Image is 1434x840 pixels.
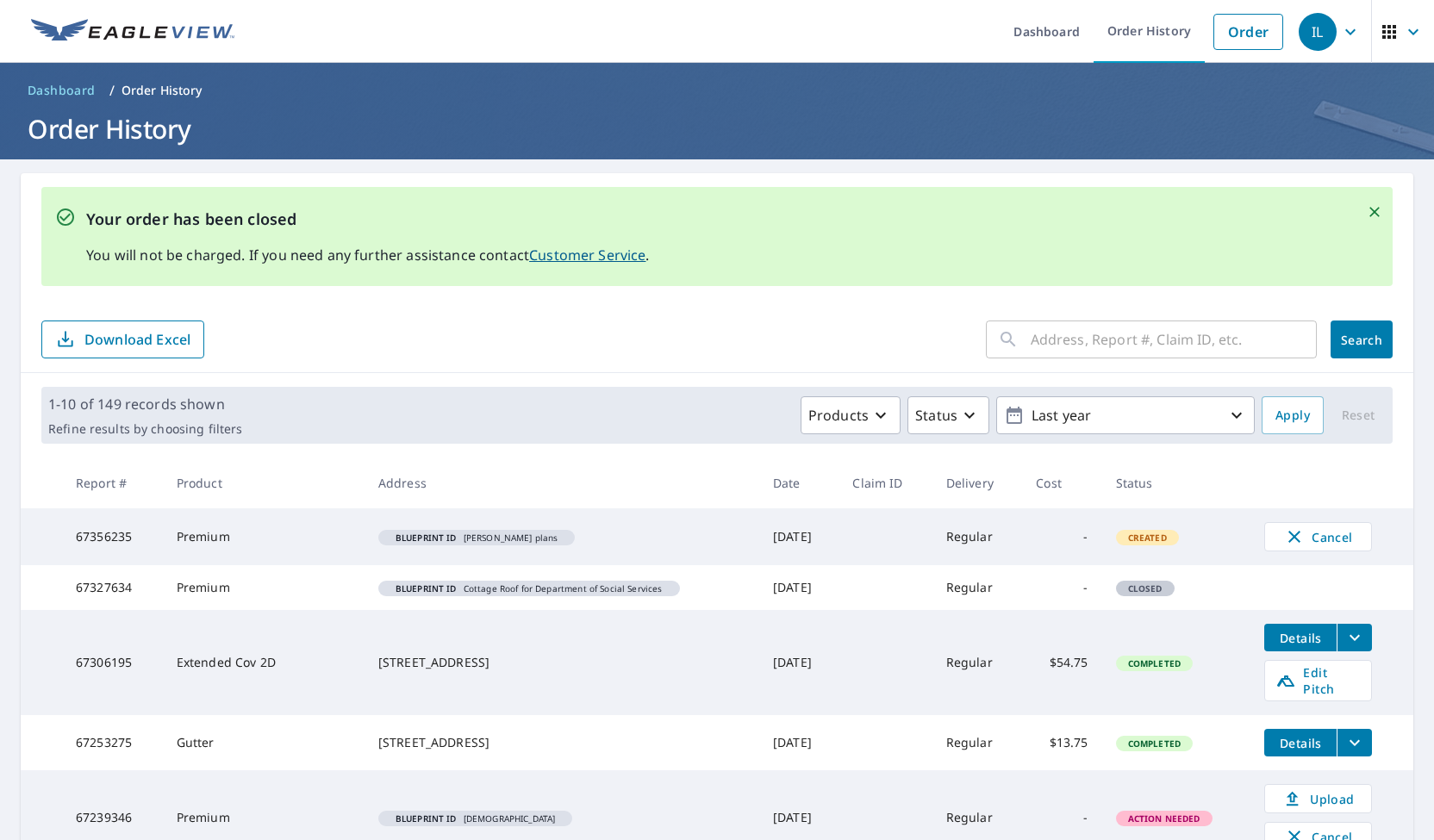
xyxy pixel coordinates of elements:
p: Your order has been closed [86,208,650,231]
th: Address [365,457,759,508]
td: Regular [932,565,1023,610]
td: Regular [932,610,1023,715]
td: 67306195 [62,610,163,715]
th: Product [163,457,365,508]
span: Cancel [1282,526,1354,547]
li: / [109,80,115,101]
td: - [1022,508,1101,565]
button: detailsBtn-67253275 [1264,729,1337,756]
th: Report # [62,457,163,508]
button: Status [907,396,989,434]
td: [DATE] [759,565,839,610]
td: - [1022,565,1101,610]
span: [PERSON_NAME] plans [385,533,569,542]
td: [DATE] [759,715,839,770]
h1: Order History [21,111,1413,146]
span: Details [1275,735,1326,751]
div: IL [1299,13,1337,51]
button: filesDropdownBtn-67253275 [1337,729,1372,756]
span: Closed [1118,582,1173,594]
th: Status [1102,457,1251,508]
span: Apply [1275,405,1310,426]
td: 67356235 [62,508,163,565]
th: Date [759,457,839,508]
td: 67327634 [62,565,163,610]
a: Dashboard [21,77,103,104]
div: [STREET_ADDRESS] [378,654,745,671]
p: Refine results by choosing filters [48,421,242,437]
p: Last year [1025,401,1226,431]
td: Premium [163,508,365,565]
a: Edit Pitch [1264,660,1372,701]
span: Details [1275,630,1326,646]
a: Upload [1264,784,1372,813]
img: EV Logo [31,19,234,45]
span: Cottage Roof for Department of Social Services [385,584,673,593]
p: Download Excel [84,330,190,349]
td: Regular [932,715,1023,770]
p: You will not be charged. If you need any further assistance contact . [86,245,650,265]
th: Cost [1022,457,1101,508]
th: Delivery [932,457,1023,508]
span: Search [1344,332,1379,348]
td: Regular [932,508,1023,565]
button: Last year [996,396,1255,434]
span: Upload [1275,788,1361,809]
nav: breadcrumb [21,77,1413,104]
p: Products [808,405,869,426]
th: Claim ID [839,457,932,508]
p: Status [915,405,957,426]
td: $13.75 [1022,715,1101,770]
td: $54.75 [1022,610,1101,715]
td: [DATE] [759,610,839,715]
span: Completed [1118,737,1191,750]
button: detailsBtn-67306195 [1264,624,1337,651]
td: 67253275 [62,715,163,770]
em: Blueprint ID [396,533,457,542]
button: Search [1331,320,1393,358]
em: Blueprint ID [396,814,457,823]
p: Order History [122,82,203,99]
span: Action Needed [1118,812,1211,824]
td: Extended Cov 2D [163,610,365,715]
span: [DEMOGRAPHIC_DATA] [385,814,566,823]
em: Blueprint ID [396,584,457,593]
input: Address, Report #, Claim ID, etc. [1031,315,1317,364]
button: Download Excel [41,320,204,358]
span: Created [1118,532,1177,544]
button: Products [801,396,901,434]
button: filesDropdownBtn-67306195 [1337,624,1372,651]
button: Close [1363,201,1386,223]
button: Cancel [1264,522,1372,551]
td: Premium [163,565,365,610]
button: Apply [1262,396,1324,434]
td: [DATE] [759,508,839,565]
span: Edit Pitch [1275,664,1361,697]
a: Order [1213,14,1283,50]
span: Dashboard [28,82,96,99]
span: Completed [1118,657,1191,669]
p: 1-10 of 149 records shown [48,394,242,414]
div: [STREET_ADDRESS] [378,734,745,751]
a: Customer Service [529,246,645,264]
td: Gutter [163,715,365,770]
